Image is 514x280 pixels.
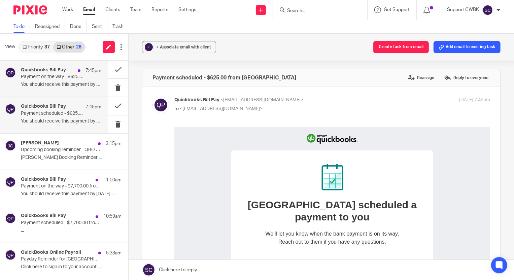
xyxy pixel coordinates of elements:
h4: Quickbooks Bill Pay [21,177,66,182]
a: Reassigned [35,20,65,33]
img: svg%3E [5,250,16,260]
img: svg%3E [152,97,169,113]
span: <[EMAIL_ADDRESS][DOMAIN_NAME]> [220,98,303,102]
div: ? [145,43,153,51]
p: 7:45pm [85,104,101,110]
button: Create task from email [373,41,429,53]
a: Sent [92,20,107,33]
p: Payment scheduled - $7,700.00 from Avenue B 201 LLC [21,220,101,226]
h4: QuickBooks Online Payroll [21,250,81,255]
p: Payment scheduled - $625.00 from [GEOGRAPHIC_DATA] [21,111,85,116]
span: [DATE] [167,194,184,199]
button: Add email to existing task [434,41,501,53]
img: Intuit QuickBooks [132,1,184,24]
img: Pixie [13,5,47,14]
a: To do [13,20,30,33]
p: 10:59am [103,213,122,220]
span: We’ll let you know when the bank payment is on its way. Reach out to them if you have any questions. [91,104,225,118]
label: Reply to everyone [443,73,490,83]
img: svg%3E [5,104,16,114]
span: Quickbooks Bill Pay [174,98,219,102]
span: <[EMAIL_ADDRESS][DOMAIN_NAME]> [180,106,263,111]
a: Trash [112,20,129,33]
input: Search [286,8,347,14]
h4: Payment scheduled - $625.00 from [GEOGRAPHIC_DATA] [152,74,296,81]
span: Get Support [384,7,410,12]
img: svg%3E [5,140,16,151]
img: svg%3E [482,5,493,15]
p: [DATE] 7:45pm [459,97,490,104]
p: Support CWBK [447,6,479,13]
img: svg%3E [5,177,16,187]
p: Payment on the way - $625.00 from [GEOGRAPHIC_DATA]. [21,74,85,80]
span: Estimated delivery date** [117,207,181,213]
img: svg%3E [5,67,16,78]
a: Team [130,6,141,13]
span: Deliver to [111,146,135,152]
a: Reports [151,6,168,13]
p: Click here to sign in to your account. ... [21,264,122,270]
span: + Associate email with client [157,45,211,49]
span: Note from [GEOGRAPHIC_DATA] [67,228,151,234]
p: 3:15pm [106,140,122,147]
img: svg%3E [5,213,16,224]
a: Other28 [53,42,84,53]
p: Payment on the way - $7,700.00 from Avenue B 201 LLC. [21,183,101,189]
span: View [5,43,15,50]
p: 7:45pm [85,67,101,74]
label: Reassign [406,73,436,83]
span: $625.00 [168,167,187,172]
span: $625.00 [170,180,190,186]
span: Invoice amount [128,167,168,172]
p: Payday Reminder for [GEOGRAPHIC_DATA] [21,256,101,262]
span: From [123,133,137,139]
p: You should receive this payment by [DATE]. ... [21,191,122,197]
span: Scheduled on [132,194,167,199]
p: ... [21,228,122,234]
h4: Quickbooks Bill Pay [21,67,66,73]
button: ? + Associate email with client [142,41,216,53]
span: CW Bookkeeping, LLC GREEN DOT BANK (...9004) [135,146,205,159]
div: 28 [76,45,81,49]
a: Priority37 [19,42,53,53]
span: [GEOGRAPHIC_DATA] [137,133,193,139]
a: Done [70,20,87,33]
div: 37 [44,45,50,49]
span: Payment amount [127,180,170,186]
span: to [174,106,179,111]
span: [DATE] [181,207,198,213]
p: Upcoming booking reminder - QBO Cleanup Coffee Chat [21,147,101,153]
p: [PERSON_NAME] Booking Reminder ... [21,155,122,161]
a: Clients [105,6,120,13]
a: Work [62,6,73,13]
a: Settings [178,6,196,13]
h4: Quickbooks Bill Pay [21,104,66,109]
p: You should receive this payment by [DATE]. ... [21,82,101,87]
p: 11:00am [103,177,122,183]
p: 5:33am [106,250,122,256]
a: Email [83,6,95,13]
img: scheduled_icon.png [147,37,169,64]
b: [GEOGRAPHIC_DATA] scheduled a payment to you [73,72,242,96]
p: You should receive this payment by [DATE]. ... [21,118,101,124]
h4: Quickbooks Bill Pay [21,213,66,219]
h4: [PERSON_NAME] [21,140,59,146]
